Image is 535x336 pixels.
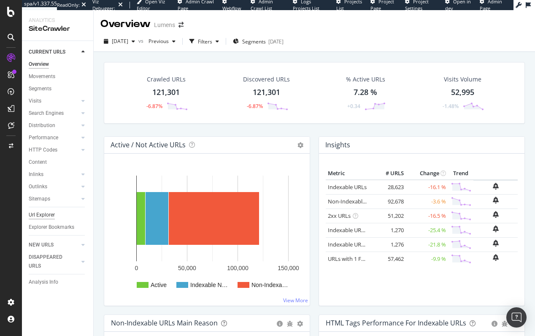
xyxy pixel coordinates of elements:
[406,194,448,209] td: -3.6 %
[493,197,499,203] div: bell-plus
[178,22,184,28] div: arrow-right-arrow-left
[138,37,145,44] span: vs
[268,38,284,45] div: [DATE]
[297,321,303,327] div: gear
[29,253,71,271] div: DISAPPEARED URLS
[146,103,162,110] div: -6.87%
[406,223,448,237] td: -25.4 %
[29,133,58,142] div: Performance
[502,321,508,327] div: bug
[100,35,138,48] button: [DATE]
[29,278,58,287] div: Analysis Info
[29,97,79,106] a: Visits
[278,265,299,271] text: 150,000
[29,158,47,167] div: Content
[506,307,527,328] div: Open Intercom Messenger
[451,87,474,98] div: 52,995
[29,24,86,34] div: SiteCrawler
[29,182,79,191] a: Outlinks
[230,35,287,48] button: Segments[DATE]
[151,282,167,288] text: Active
[135,265,138,271] text: 0
[29,121,55,130] div: Distribution
[145,38,169,45] span: Previous
[406,167,448,180] th: Change
[297,142,303,148] i: Options
[29,195,79,203] a: Sitemaps
[493,254,499,261] div: bell-plus
[190,282,228,288] text: Indexable N…
[152,87,180,98] div: 121,301
[29,278,87,287] a: Analysis Info
[29,72,55,81] div: Movements
[111,319,218,327] div: Non-Indexable URLs Main Reason
[29,211,55,219] div: Url Explorer
[372,194,406,209] td: 92,678
[346,75,385,84] div: % Active URLs
[147,75,186,84] div: Crawled URLs
[29,146,79,154] a: HTTP Codes
[29,170,43,179] div: Inlinks
[328,255,390,263] a: URLs with 1 Follow Inlink
[29,121,79,130] a: Distribution
[406,237,448,252] td: -21.8 %
[372,223,406,237] td: 1,270
[29,241,79,249] a: NEW URLS
[443,103,459,110] div: -1.48%
[287,321,293,327] div: bug
[247,103,263,110] div: -6.87%
[243,75,290,84] div: Discovered URLs
[372,237,406,252] td: 1,276
[325,139,350,151] h4: Insights
[444,75,481,84] div: Visits Volume
[29,195,50,203] div: Sitemaps
[111,167,301,299] svg: A chart.
[326,319,466,327] div: HTML Tags Performance for Indexable URLs
[154,21,175,29] div: Lumens
[326,167,372,180] th: Metric
[406,252,448,266] td: -9.9 %
[492,321,497,327] div: circle-info
[29,223,74,232] div: Explorer Bookmarks
[29,84,51,93] div: Segments
[29,72,87,81] a: Movements
[283,297,308,304] a: View More
[29,253,79,271] a: DISAPPEARED URLS
[493,183,499,190] div: bell-plus
[253,87,280,98] div: 121,301
[198,38,212,45] div: Filters
[178,265,196,271] text: 50,000
[29,133,79,142] a: Performance
[29,109,79,118] a: Search Engines
[29,211,87,219] a: Url Explorer
[29,146,57,154] div: HTTP Codes
[29,17,86,24] div: Analytics
[29,84,87,93] a: Segments
[29,170,79,179] a: Inlinks
[251,282,288,288] text: Non-Indexa…
[328,241,420,248] a: Indexable URLs with Bad Description
[242,38,266,45] span: Segments
[222,5,241,11] span: Webflow
[493,211,499,218] div: bell-plus
[29,48,65,57] div: CURRENT URLS
[372,209,406,223] td: 51,202
[111,139,186,151] h4: Active / Not Active URLs
[277,321,283,327] div: circle-info
[328,226,398,234] a: Indexable URLs with Bad H1
[372,252,406,266] td: 57,462
[347,103,360,110] div: +0.34
[448,167,473,180] th: Trend
[493,225,499,232] div: bell-plus
[112,38,128,45] span: 2025 Sep. 30th
[372,167,406,180] th: # URLS
[29,223,87,232] a: Explorer Bookmarks
[372,180,406,195] td: 28,623
[29,97,41,106] div: Visits
[29,241,54,249] div: NEW URLS
[186,35,222,48] button: Filters
[406,209,448,223] td: -16.5 %
[29,60,87,69] a: Overview
[145,35,179,48] button: Previous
